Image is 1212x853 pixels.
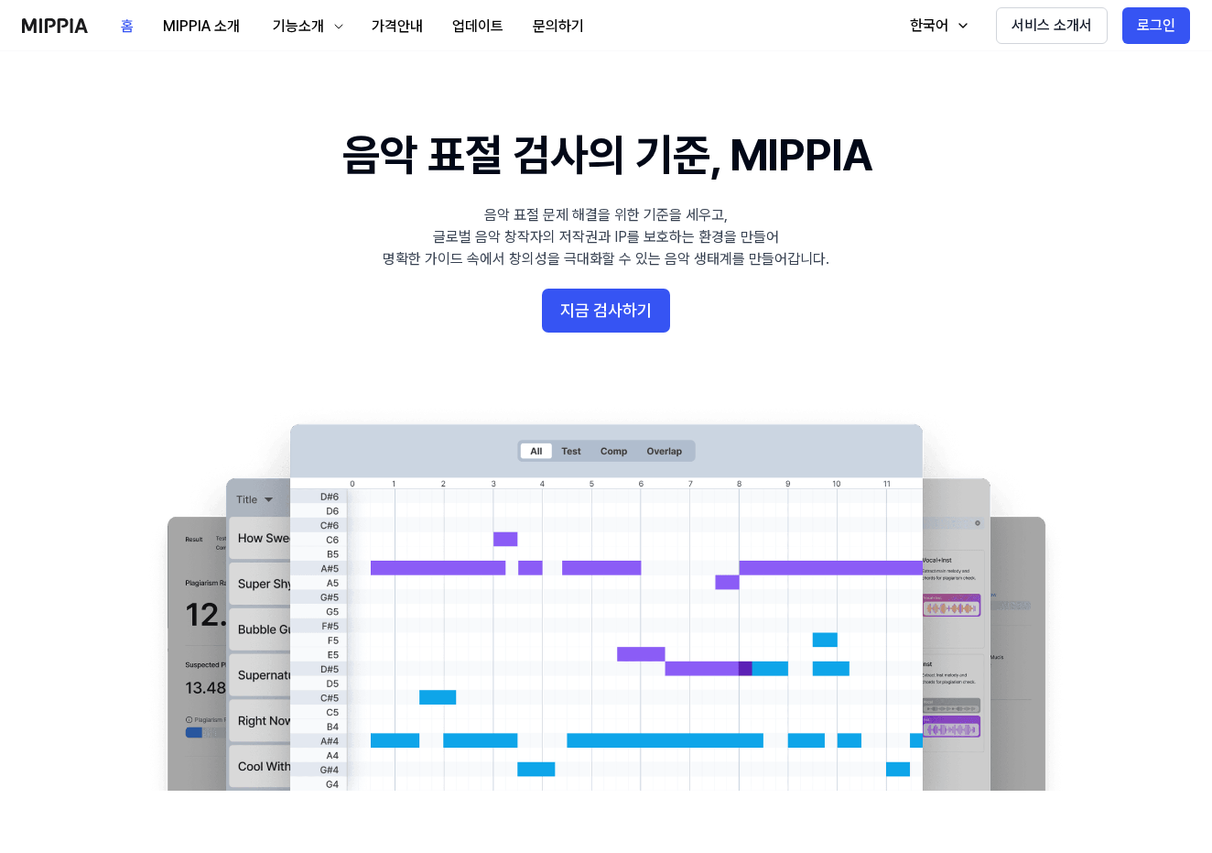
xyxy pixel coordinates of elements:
[518,8,599,45] button: 문의하기
[342,125,871,186] h1: 음악 표절 검사의 기준, MIPPIA
[892,7,981,44] button: 한국어
[357,8,438,45] button: 가격안내
[906,15,952,37] div: 한국어
[1122,7,1190,44] button: 로그인
[996,7,1108,44] button: 서비스 소개서
[269,16,328,38] div: 기능소개
[542,289,670,333] button: 지금 검사하기
[438,1,518,51] a: 업데이트
[106,8,148,45] button: 홈
[106,1,148,51] a: 홈
[438,8,518,45] button: 업데이트
[130,406,1082,791] img: main Image
[383,204,829,270] div: 음악 표절 문제 해결을 위한 기준을 세우고, 글로벌 음악 창작자의 저작권과 IP를 보호하는 환경을 만들어 명확한 가이드 속에서 창의성을 극대화할 수 있는 음악 생태계를 만들어...
[148,8,254,45] button: MIPPIA 소개
[22,18,88,33] img: logo
[254,8,357,45] button: 기능소개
